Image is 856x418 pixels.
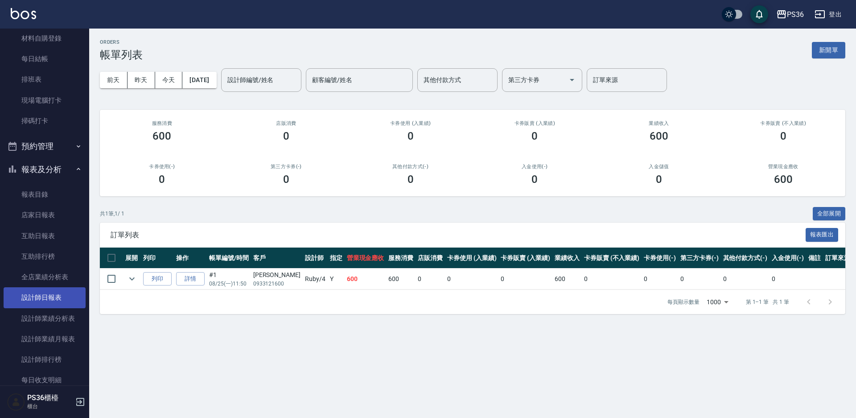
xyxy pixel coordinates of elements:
th: 備註 [806,248,823,269]
a: 互助排行榜 [4,246,86,267]
th: 帳單編號/時間 [207,248,251,269]
th: 列印 [141,248,174,269]
button: 昨天 [128,72,155,88]
h3: 600 [650,130,668,142]
h3: 600 [774,173,793,186]
h3: 0 [159,173,165,186]
a: 全店業績分析表 [4,267,86,287]
button: 登出 [811,6,845,23]
td: Y [328,269,345,290]
td: 0 [678,269,721,290]
a: 報表目錄 [4,184,86,205]
th: 展開 [123,248,141,269]
th: 卡券使用(-) [642,248,678,269]
td: 0 [721,269,770,290]
h3: 0 [531,173,538,186]
td: 600 [345,269,387,290]
h3: 帳單列表 [100,49,143,61]
h3: 服務消費 [111,120,214,126]
a: 掃碼打卡 [4,111,86,131]
td: 0 [445,269,499,290]
a: 設計師日報表 [4,287,86,308]
h3: 0 [656,173,662,186]
button: Open [565,73,579,87]
p: 0933121600 [253,280,300,288]
th: 卡券販賣 (不入業績) [582,248,642,269]
th: 店販消費 [416,248,445,269]
p: 共 1 筆, 1 / 1 [100,210,124,218]
td: #1 [207,269,251,290]
td: Ruby /4 [303,269,328,290]
h3: 600 [152,130,171,142]
td: 0 [770,269,806,290]
th: 操作 [174,248,207,269]
h3: 0 [283,173,289,186]
h2: 卡券使用 (入業績) [359,120,462,126]
button: 預約管理 [4,135,86,158]
h3: 0 [407,173,414,186]
a: 新開單 [812,46,845,54]
button: expand row [125,272,139,286]
th: 業績收入 [552,248,582,269]
h2: 業績收入 [608,120,711,126]
img: Logo [11,8,36,19]
h2: 入金儲值 [608,164,711,170]
h2: 卡券販賣 (入業績) [483,120,586,126]
a: 報表匯出 [806,230,839,239]
a: 每日收支明細 [4,370,86,390]
th: 設計師 [303,248,328,269]
button: [DATE] [182,72,216,88]
a: 設計師業績月報表 [4,329,86,349]
div: [PERSON_NAME] [253,270,300,280]
th: 服務消費 [386,248,416,269]
th: 卡券販賣 (入業績) [498,248,552,269]
h2: 店販消費 [235,120,338,126]
div: PS36 [787,9,804,20]
a: 詳情 [176,272,205,286]
img: Person [7,393,25,411]
a: 材料自購登錄 [4,28,86,49]
th: 客戶 [251,248,303,269]
h2: 卡券販賣 (不入業績) [732,120,835,126]
h2: 入金使用(-) [483,164,586,170]
div: 1000 [703,290,732,314]
th: 第三方卡券(-) [678,248,721,269]
td: 600 [552,269,582,290]
td: 600 [386,269,416,290]
a: 現場電腦打卡 [4,90,86,111]
button: 前天 [100,72,128,88]
h2: 營業現金應收 [732,164,835,170]
td: 0 [582,269,642,290]
button: 全部展開 [813,207,846,221]
span: 訂單列表 [111,231,806,240]
button: 新開單 [812,42,845,58]
a: 店家日報表 [4,205,86,225]
button: 報表匯出 [806,228,839,242]
td: 0 [642,269,678,290]
h3: 0 [531,130,538,142]
a: 設計師排行榜 [4,349,86,370]
h2: 卡券使用(-) [111,164,214,170]
h2: ORDERS [100,39,143,45]
th: 指定 [328,248,345,269]
p: 每頁顯示數量 [667,298,700,306]
a: 互助日報表 [4,226,86,246]
a: 每日結帳 [4,49,86,69]
button: 報表及分析 [4,158,86,181]
a: 設計師業績分析表 [4,308,86,329]
p: 第 1–1 筆 共 1 筆 [746,298,789,306]
th: 其他付款方式(-) [721,248,770,269]
td: 0 [416,269,445,290]
h2: 其他付款方式(-) [359,164,462,170]
h2: 第三方卡券(-) [235,164,338,170]
h3: 0 [407,130,414,142]
button: save [750,5,768,23]
button: 列印 [143,272,172,286]
p: 08/25 (一) 11:50 [209,280,249,288]
p: 櫃台 [27,402,73,410]
h3: 0 [780,130,786,142]
th: 入金使用(-) [770,248,806,269]
button: 今天 [155,72,183,88]
th: 營業現金應收 [345,248,387,269]
h3: 0 [283,130,289,142]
